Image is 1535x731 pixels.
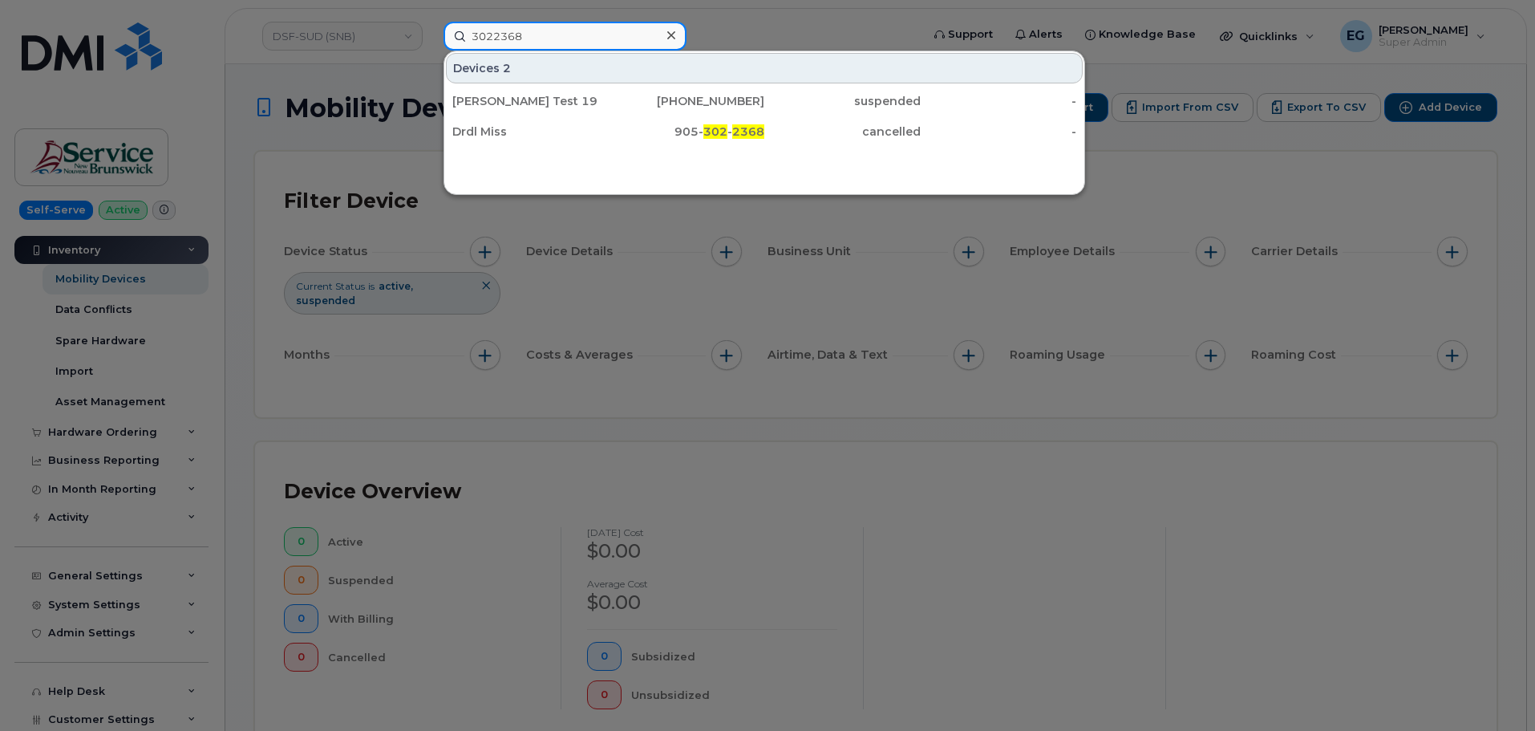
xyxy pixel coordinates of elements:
div: 905- - [609,124,765,140]
div: Drdl Miss [452,124,609,140]
div: Devices [446,53,1083,83]
div: cancelled [764,124,921,140]
span: 2368 [732,124,764,139]
div: - [921,93,1077,109]
div: [PERSON_NAME] Test 19 [452,93,609,109]
div: [PHONE_NUMBER] [609,93,765,109]
span: 2 [503,60,511,76]
div: suspended [764,93,921,109]
a: Drdl Miss905-302-2368cancelled- [446,117,1083,146]
span: 302 [703,124,727,139]
a: [PERSON_NAME] Test 19[PHONE_NUMBER]suspended- [446,87,1083,116]
div: - [921,124,1077,140]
